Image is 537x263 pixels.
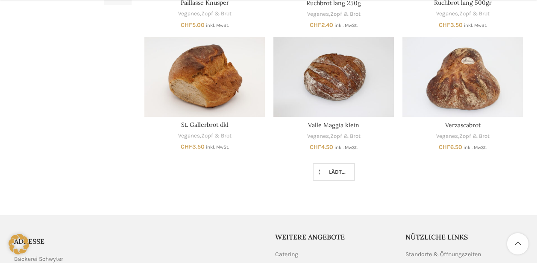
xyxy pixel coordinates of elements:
span: CHF [181,143,192,150]
span: CHF [439,21,450,29]
bdi: 4.50 [310,143,333,151]
a: Veganes [307,132,329,140]
a: St. Gallerbrot dkl [181,121,229,129]
span: CHF [310,143,321,151]
div: , [402,10,523,18]
bdi: 3.50 [181,143,205,150]
a: Verzascabrot [445,121,481,129]
small: inkl. MwSt. [464,23,487,28]
a: Zopf & Brot [201,132,232,140]
a: Veganes [178,10,200,18]
h5: Nützliche Links [405,232,523,242]
a: Scroll to top button [507,233,528,254]
a: Valle Maggia klein [308,121,359,129]
bdi: 2.40 [310,21,333,29]
div: , [144,132,265,140]
span: CHF [181,21,192,29]
a: Verzascabrot [402,37,523,117]
a: Catering [275,250,299,259]
bdi: 3.50 [439,21,463,29]
div: , [402,132,523,140]
small: inkl. MwSt. [206,144,229,150]
a: Veganes [307,10,329,18]
div: , [273,132,394,140]
div: , [144,10,265,18]
bdi: 5.00 [181,21,205,29]
small: inkl. MwSt. [335,23,358,28]
span: CHF [439,143,450,151]
a: Zopf & Brot [330,132,361,140]
small: inkl. MwSt. [335,145,358,150]
a: Zopf & Brot [201,10,232,18]
a: Zopf & Brot [459,10,490,18]
a: Veganes [178,132,200,140]
h5: Weitere Angebote [275,232,393,242]
small: inkl. MwSt. [464,145,487,150]
span: CHF [310,21,321,29]
span: Lädt... [322,169,346,175]
a: Zopf & Brot [459,132,490,140]
a: Valle Maggia klein [273,37,394,117]
div: , [273,10,394,18]
a: Veganes [436,10,458,18]
a: St. Gallerbrot dkl [144,37,265,117]
a: Zopf & Brot [330,10,361,18]
a: Standorte & Öffnungszeiten [405,250,482,259]
bdi: 6.50 [439,143,462,151]
a: Veganes [436,132,458,140]
small: inkl. MwSt. [206,23,229,28]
